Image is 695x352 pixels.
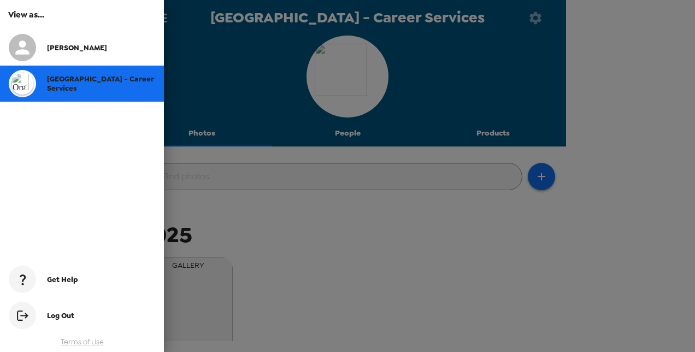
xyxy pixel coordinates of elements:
span: Get Help [47,275,78,284]
a: Terms of Use [61,337,104,347]
span: [GEOGRAPHIC_DATA] - Career Services [47,74,154,93]
h6: View as... [8,8,156,21]
img: org logo [11,73,33,95]
span: [PERSON_NAME] [47,43,107,52]
span: Log Out [47,311,74,320]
